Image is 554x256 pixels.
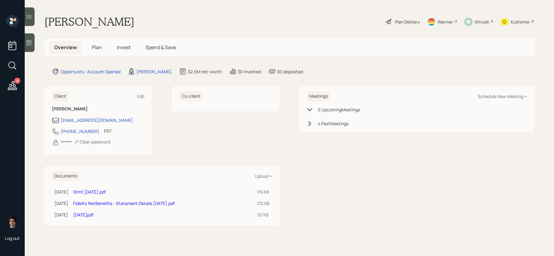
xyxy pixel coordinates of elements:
div: 119 KB [257,189,270,195]
div: $0 invested [238,68,261,75]
span: Overview [54,44,77,51]
div: Upload + [255,173,272,179]
div: [DATE] [54,189,68,195]
div: Altruist [475,19,489,25]
span: Plan [92,44,102,51]
div: 18 [14,78,20,84]
div: Plan Delivery [395,19,420,25]
div: $0 deposited [277,68,303,75]
div: $2.0M net-worth [188,68,222,75]
div: Log out [5,235,20,241]
h1: [PERSON_NAME] [44,15,134,28]
div: Warmer [438,19,453,25]
div: [PHONE_NUMBER] [61,128,99,134]
h6: Documents [52,171,80,181]
div: 112 KB [257,211,270,218]
h6: Meetings [307,91,330,101]
div: PST [104,128,112,134]
h6: Co-client [179,91,203,101]
div: 212 KB [257,200,270,207]
div: Opportunity · Account Opened [61,68,120,75]
h6: [PERSON_NAME] [52,106,145,112]
a: Fidelity NetBenefits - Statement Details [DATE].pdf [73,200,175,206]
div: [EMAIL_ADDRESS][DOMAIN_NAME] [61,117,133,123]
div: [DATE] [54,200,68,207]
div: [PERSON_NAME] [136,68,172,75]
a: Stmt [DATE].pdf [73,189,106,195]
span: Spend & Save [145,44,176,51]
div: Kustomer [511,19,530,25]
div: 0 Upcoming Meeting s [318,106,360,113]
span: Invest [117,44,131,51]
div: 4 Past Meeting s [318,120,349,127]
div: [DATE] [54,211,68,218]
h6: Client [52,91,69,101]
div: Schedule New Meeting + [478,93,527,99]
div: Edit [137,93,145,99]
div: Clear password [74,139,110,145]
img: harrison-schaefer-headshot-2.png [6,215,19,228]
a: [DATE]pdf [73,212,94,218]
